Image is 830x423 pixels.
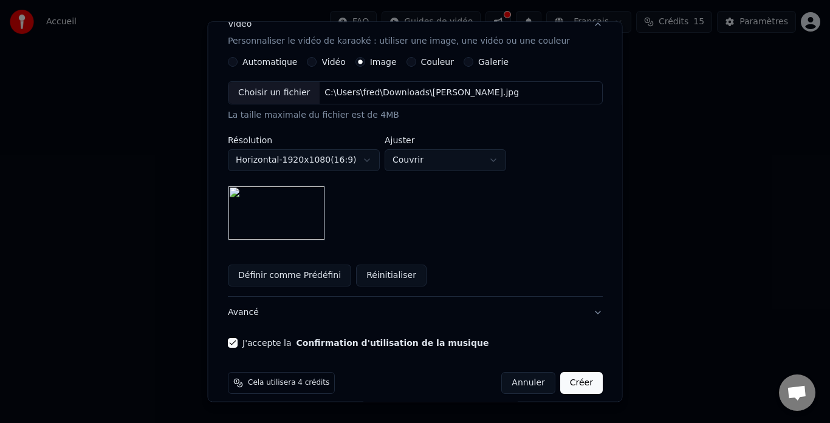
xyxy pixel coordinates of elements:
[385,137,506,145] label: Ajuster
[478,58,508,67] label: Galerie
[242,58,297,67] label: Automatique
[296,339,489,348] button: J'accepte la
[228,58,603,297] div: VidéoPersonnaliser le vidéo de karaoké : utiliser une image, une vidéo ou une couleur
[356,265,427,287] button: Réinitialiser
[228,297,603,329] button: Avancé
[228,36,570,48] p: Personnaliser le vidéo de karaoké : utiliser une image, une vidéo ou une couleur
[369,58,396,67] label: Image
[501,373,555,394] button: Annuler
[228,83,320,104] div: Choisir un fichier
[228,137,380,145] label: Résolution
[228,110,603,122] div: La taille maximale du fichier est de 4MB
[560,373,602,394] button: Créer
[420,58,453,67] label: Couleur
[228,265,351,287] button: Définir comme Prédéfini
[228,9,603,58] button: VidéoPersonnaliser le vidéo de karaoké : utiliser une image, une vidéo ou une couleur
[228,19,570,48] div: Vidéo
[248,379,329,388] span: Cela utilisera 4 crédits
[321,58,345,67] label: Vidéo
[242,339,489,348] label: J'accepte la
[320,87,524,100] div: C:\Users\fred\Downloads\[PERSON_NAME].jpg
